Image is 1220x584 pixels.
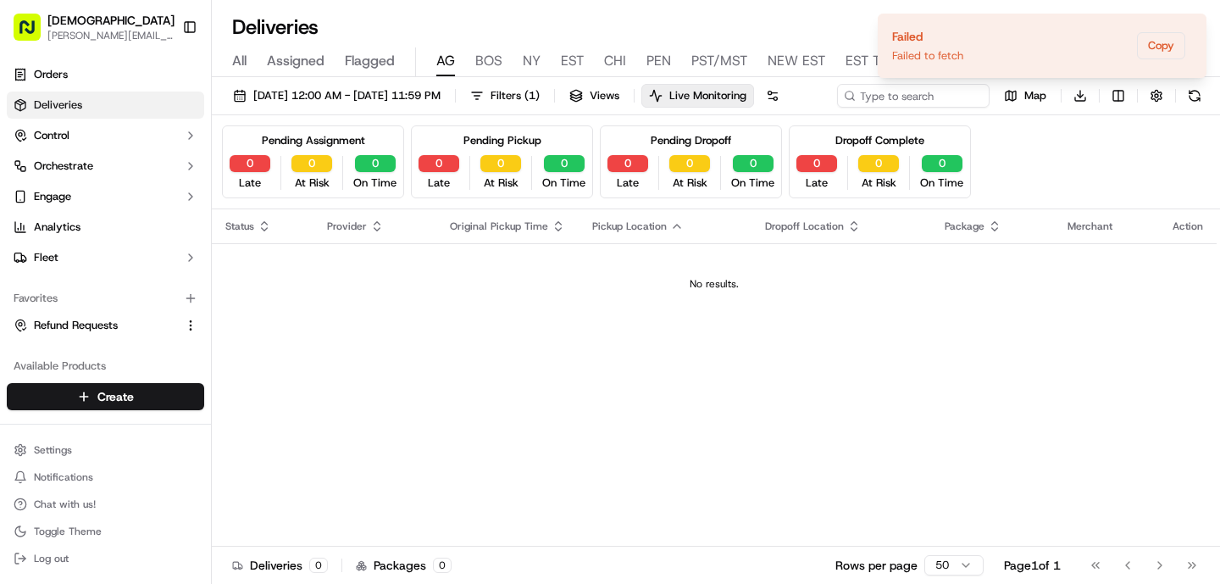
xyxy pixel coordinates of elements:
span: On Time [731,175,774,191]
span: Chat with us! [34,498,96,511]
div: Packages [356,557,452,574]
div: Pending Dropoff0Late0At Risk0On Time [600,125,782,198]
span: Views [590,88,619,103]
div: Pending Pickup [463,133,541,148]
span: At Risk [673,175,707,191]
button: 0 [733,155,774,172]
div: Page 1 of 1 [1004,557,1061,574]
span: Notifications [34,470,93,484]
div: 0 [309,558,328,573]
span: PEN [646,51,671,71]
button: Refresh [1183,84,1206,108]
a: Deliveries [7,92,204,119]
button: Copy [1137,32,1185,59]
div: Pending Pickup0Late0At Risk0On Time [411,125,593,198]
span: Late [239,175,261,191]
a: Orders [7,61,204,88]
span: ( 1 ) [524,88,540,103]
button: 0 [355,155,396,172]
span: AG [436,51,455,71]
div: Pending Assignment0Late0At Risk0On Time [222,125,404,198]
div: Available Products [7,353,204,380]
button: Views [562,84,627,108]
button: Settings [7,438,204,462]
button: [PERSON_NAME][EMAIL_ADDRESS][DOMAIN_NAME] [47,29,175,42]
span: Dropoff Location [765,220,844,233]
button: Filters(1) [463,84,547,108]
div: Failed [892,28,963,45]
span: Fleet [34,250,58,265]
span: Live Monitoring [669,88,746,103]
span: Provider [327,220,367,233]
span: Log out [34,552,69,565]
button: Chat with us! [7,492,204,516]
span: All [232,51,247,71]
span: Deliveries [34,97,82,113]
span: Refund Requests [34,318,118,333]
span: EST [561,51,584,71]
div: Dropoff Complete0Late0At Risk0On Time [789,125,971,198]
span: Merchant [1067,220,1112,233]
button: 0 [922,155,962,172]
button: 0 [858,155,899,172]
span: Create [97,388,134,405]
button: [DEMOGRAPHIC_DATA][PERSON_NAME][EMAIL_ADDRESS][DOMAIN_NAME] [7,7,175,47]
span: Engage [34,189,71,204]
span: Status [225,220,254,233]
span: CHI [604,51,626,71]
button: Orchestrate [7,153,204,180]
div: Pending Dropoff [651,133,731,148]
span: NEW EST [768,51,825,71]
span: On Time [920,175,963,191]
div: Favorites [7,285,204,312]
span: Toggle Theme [34,525,102,538]
span: Filters [491,88,540,103]
a: Refund Requests [14,318,177,333]
a: Analytics [7,214,204,241]
span: EST Triage [846,51,910,71]
button: Fleet [7,244,204,271]
button: Create [7,383,204,410]
span: Control [34,128,69,143]
div: No results. [219,277,1210,291]
span: Late [617,175,639,191]
span: Pickup Location [592,220,667,233]
span: PST/MST [691,51,747,71]
button: 0 [544,155,585,172]
span: NY [523,51,541,71]
span: Package [945,220,984,233]
div: Deliveries [232,557,328,574]
span: Map [1024,88,1046,103]
button: Live Monitoring [641,84,754,108]
button: 0 [669,155,710,172]
button: Control [7,122,204,149]
span: Original Pickup Time [450,220,548,233]
span: Assigned [267,51,324,71]
div: Action [1173,220,1203,233]
div: Dropoff Complete [835,133,924,148]
button: 0 [607,155,648,172]
span: Late [428,175,450,191]
div: Failed to fetch [892,48,963,64]
span: [DATE] 12:00 AM - [DATE] 11:59 PM [253,88,441,103]
span: Analytics [34,220,80,235]
button: Notifications [7,465,204,489]
button: 0 [291,155,332,172]
button: 0 [230,155,270,172]
button: 0 [480,155,521,172]
span: [DEMOGRAPHIC_DATA] [47,12,175,29]
button: 0 [419,155,459,172]
span: On Time [542,175,585,191]
span: Orders [34,67,68,82]
button: 0 [796,155,837,172]
span: At Risk [484,175,518,191]
p: Rows per page [835,557,918,574]
h1: Deliveries [232,14,319,41]
span: At Risk [295,175,330,191]
span: Settings [34,443,72,457]
input: Type to search [837,84,990,108]
span: At Risk [862,175,896,191]
span: Flagged [345,51,395,71]
button: Toggle Theme [7,520,204,543]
